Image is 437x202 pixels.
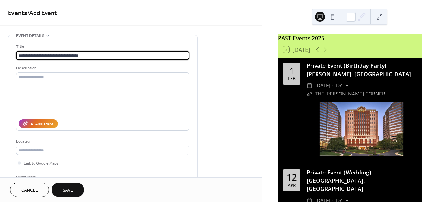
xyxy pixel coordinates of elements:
div: AI Assistant [30,121,53,128]
button: Save [52,183,84,197]
div: ​ [307,90,312,98]
a: THE [PERSON_NAME] CORNER [315,90,385,97]
span: / Add Event [27,7,57,19]
span: [DATE] - [DATE] [315,82,350,90]
a: Private Event (Wedding) - [GEOGRAPHIC_DATA], [GEOGRAPHIC_DATA] [307,168,375,193]
div: Title [16,43,188,50]
div: Feb [288,77,296,81]
button: AI Assistant [19,119,58,128]
span: Save [63,187,73,194]
span: Cancel [21,187,38,194]
div: Apr [288,183,296,187]
a: Private Event (Birthday Party) - [PERSON_NAME], [GEOGRAPHIC_DATA] [307,62,411,77]
a: Events [8,7,27,19]
div: Location [16,138,188,145]
div: Event color [16,174,64,181]
button: Cancel [10,183,49,197]
div: 1 [289,66,294,75]
span: Event details [16,33,44,39]
div: Description [16,65,188,71]
span: Link to Google Maps [24,160,58,167]
div: 12 [287,173,297,182]
div: PAST Events 2025 [278,34,422,42]
div: ​ [307,82,312,90]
